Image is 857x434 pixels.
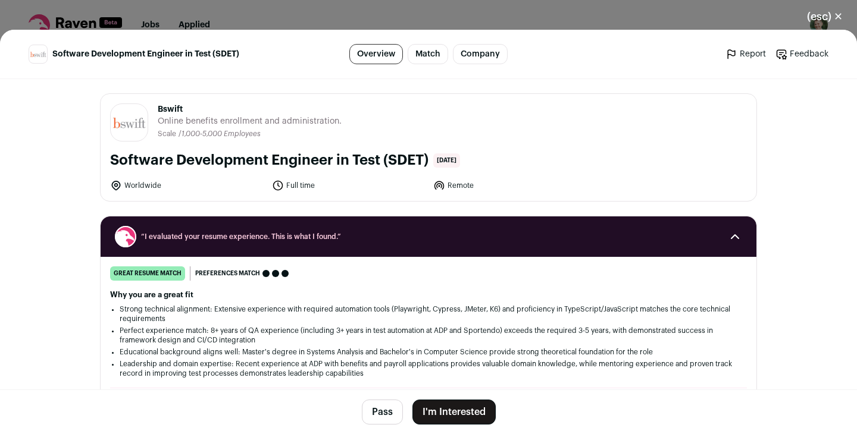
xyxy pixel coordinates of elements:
button: Close modal [793,4,857,30]
h1: Software Development Engineer in Test (SDET) [110,151,428,170]
span: “I evaluated your resume experience. This is what I found.” [141,232,716,241]
img: 5702e7449b297b6f8e16e0ad0c8448b01ddcf56215814bc268981d9cc2d2ce4a.jpg [29,50,47,58]
h2: Why you are a great fit [110,290,747,300]
li: Scale [158,130,179,139]
span: 1,000-5,000 Employees [182,130,261,137]
a: Feedback [775,48,828,60]
span: Online benefits enrollment and administration. [158,115,342,127]
li: Full time [272,180,427,191]
li: Worldwide [110,180,265,191]
button: I'm Interested [412,400,496,424]
div: great resume match [110,266,185,281]
a: Report [725,48,766,60]
li: / [179,130,261,139]
span: Software Development Engineer in Test (SDET) [52,48,239,60]
span: [DATE] [433,153,460,168]
li: Perfect experience match: 8+ years of QA experience (including 3+ years in test automation at ADP... [120,326,737,345]
a: Match [408,44,448,64]
span: Preferences match [195,268,260,279]
a: Overview [349,44,403,64]
li: Remote [433,180,588,191]
li: Leadership and domain expertise: Recent experience at ADP with benefits and payroll applications ... [120,359,737,378]
a: Company [453,44,508,64]
li: Educational background aligns well: Master's degree in Systems Analysis and Bachelor's in Compute... [120,347,737,357]
button: Pass [362,400,403,424]
li: Strong technical alignment: Extensive experience with required automation tools (Playwright, Cypr... [120,304,737,323]
img: 5702e7449b297b6f8e16e0ad0c8448b01ddcf56215814bc268981d9cc2d2ce4a.jpg [111,114,148,131]
span: Bswift [158,103,342,115]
